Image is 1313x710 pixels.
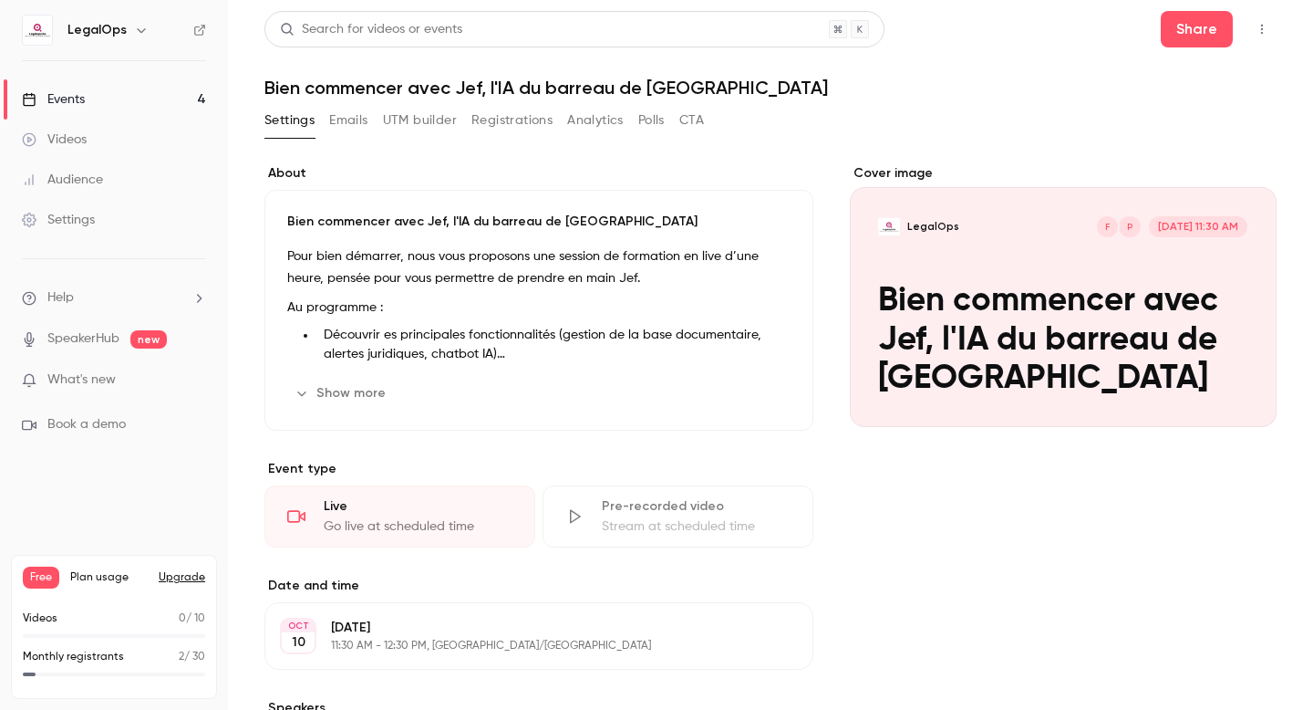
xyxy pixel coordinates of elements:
button: Settings [264,106,315,135]
div: Go live at scheduled time [324,517,512,536]
button: Share [1161,11,1233,47]
div: LiveGo live at scheduled time [264,486,535,548]
button: UTM builder [383,106,457,135]
p: Monthly registrants [23,649,124,665]
div: Events [22,90,85,109]
span: Free [23,567,59,589]
p: Event type [264,460,813,478]
img: LegalOps [23,16,52,45]
h6: LegalOps [67,21,127,39]
div: Stream at scheduled time [602,517,791,536]
p: Pour bien démarrer, nous vous proposons une session de formation en live d’une heure, pensée pour... [287,245,791,289]
span: 0 [179,613,186,624]
span: new [130,330,167,349]
button: Upgrade [159,570,205,585]
div: Search for videos or events [280,20,462,39]
div: Audience [22,171,103,189]
div: Settings [22,211,95,229]
section: Cover image [850,164,1277,427]
p: [DATE] [331,619,717,637]
div: Live [324,497,512,516]
li: Découvrir es principales fonctionnalités (gestion de la base documentaire, alertes juridiques, ch... [316,326,791,364]
label: Date and time [264,577,813,595]
button: Analytics [567,106,624,135]
p: Videos [23,611,57,627]
button: Registrations [471,106,553,135]
span: Help [47,288,74,308]
a: SpeakerHub [47,329,119,349]
h1: Bien commencer avec Jef, l'IA du barreau de [GEOGRAPHIC_DATA] [264,77,1277,99]
label: Cover image [850,164,1277,183]
button: Emails [329,106,367,135]
label: About [264,164,813,183]
p: / 30 [179,649,205,665]
div: Videos [22,131,87,149]
button: CTA [679,106,704,135]
p: Bien commencer avec Jef, l'IA du barreau de [GEOGRAPHIC_DATA] [287,213,791,231]
span: What's new [47,371,116,390]
p: 11:30 AM - 12:30 PM, [GEOGRAPHIC_DATA]/[GEOGRAPHIC_DATA] [331,639,717,653]
li: help-dropdown-opener [22,288,206,308]
div: Pre-recorded videoStream at scheduled time [543,486,813,548]
div: OCT [282,620,315,632]
button: Show more [287,379,397,408]
p: 10 [292,633,305,652]
div: Pre-recorded video [602,497,791,516]
span: Book a demo [47,415,126,434]
p: Au programme : [287,297,791,318]
button: Polls [638,106,665,135]
p: / 10 [179,611,205,627]
span: Plan usage [70,570,148,585]
span: 2 [179,652,184,663]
